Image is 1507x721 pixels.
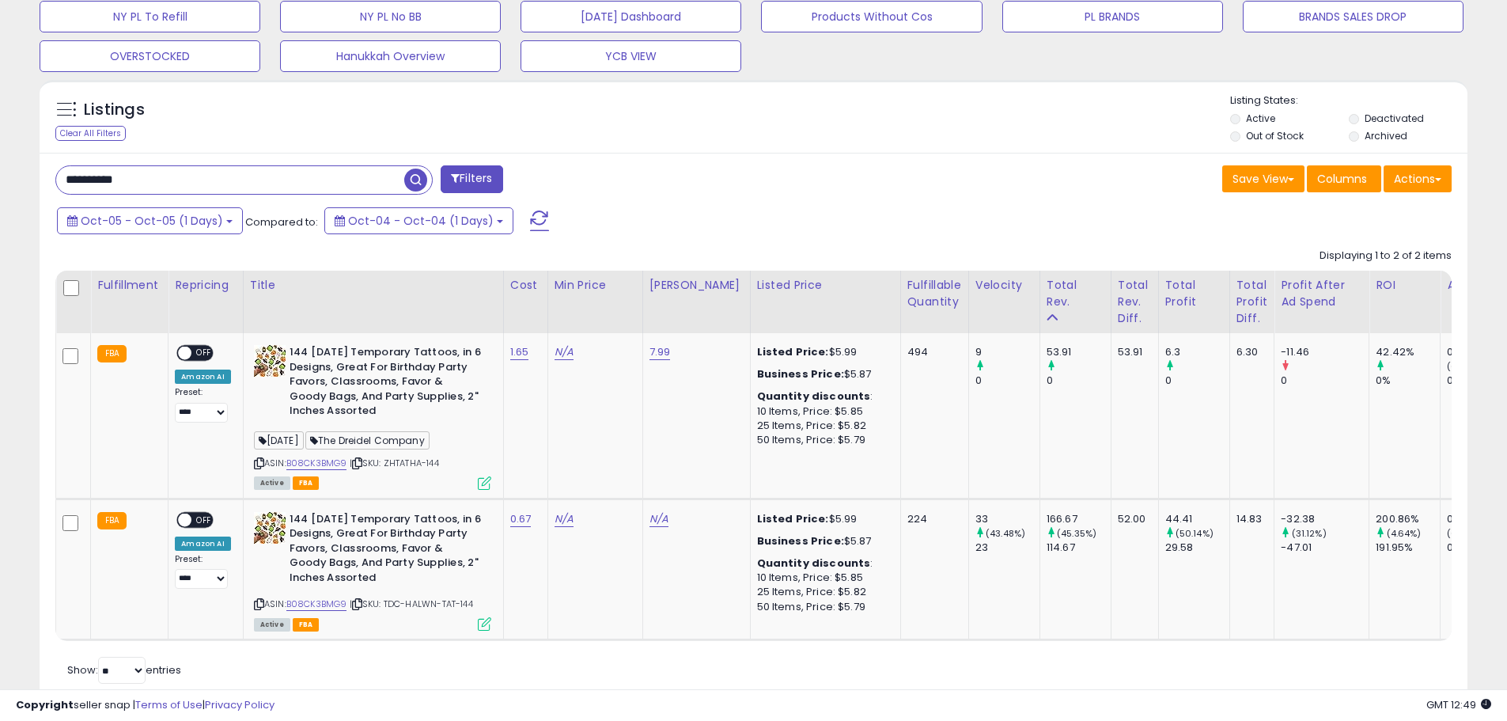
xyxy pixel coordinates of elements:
div: Title [250,277,497,294]
div: 44.41 [1165,512,1229,526]
div: 0% [1376,374,1440,388]
small: (0%) [1447,360,1469,373]
small: (4.64%) [1387,527,1422,540]
button: PL BRANDS [1002,1,1223,32]
button: [DATE] Dashboard [521,1,741,32]
div: 0 [1047,374,1111,388]
label: Out of Stock [1246,129,1304,142]
div: 114.67 [1047,541,1111,555]
div: 23 [975,541,1039,555]
div: $5.87 [757,367,888,381]
div: Repricing [175,277,236,294]
small: (45.35%) [1057,527,1096,540]
div: Total Rev. [1047,277,1104,310]
div: $5.99 [757,512,888,526]
a: 7.99 [649,344,671,360]
span: [DATE] [254,431,304,450]
div: ROI [1376,277,1433,294]
span: FBA [293,476,320,490]
span: All listings currently available for purchase on Amazon [254,618,290,632]
a: N/A [555,511,574,527]
b: Listed Price: [757,344,829,359]
div: Total Profit [1165,277,1223,310]
div: 25 Items, Price: $5.82 [757,585,888,599]
span: Show: entries [67,662,181,677]
div: Min Price [555,277,636,294]
div: seller snap | | [16,698,275,713]
div: 10 Items, Price: $5.85 [757,571,888,585]
strong: Copyright [16,697,74,712]
span: The Dreidel Company [305,431,430,450]
h5: Listings [84,99,145,121]
div: Profit After Ad Spend [1281,277,1362,310]
button: Products Without Cos [761,1,982,32]
div: [PERSON_NAME] [649,277,744,294]
div: 166.67 [1047,512,1111,526]
span: FBA [293,618,320,632]
button: Actions [1384,165,1452,192]
button: YCB VIEW [521,40,741,72]
div: Preset: [175,387,230,423]
small: (50.14%) [1176,527,1214,540]
div: Clear All Filters [55,126,126,141]
a: N/A [649,511,668,527]
div: 53.91 [1118,345,1146,359]
b: 144 [DATE] Temporary Tattoos, in 6 Designs, Great For Birthday Party Favors, Classrooms, Favor & ... [290,345,482,423]
div: 494 [907,345,956,359]
small: (0%) [1447,527,1469,540]
img: 51h1hPG0NwL._SL40_.jpg [254,512,286,544]
div: -11.46 [1281,345,1369,359]
label: Deactivated [1365,112,1424,125]
div: Listed Price [757,277,894,294]
b: Listed Price: [757,511,829,526]
div: Displaying 1 to 2 of 2 items [1320,249,1452,264]
div: 9 [975,345,1039,359]
div: Fulfillment [97,277,161,294]
div: $5.99 [757,345,888,359]
span: 2025-10-6 12:49 GMT [1426,697,1491,712]
a: Terms of Use [135,697,203,712]
div: Total Profit Diff. [1236,277,1268,327]
div: 50 Items, Price: $5.79 [757,433,888,447]
div: 50 Items, Price: $5.79 [757,600,888,614]
div: 33 [975,512,1039,526]
div: 191.95% [1376,541,1440,555]
div: -47.01 [1281,541,1369,555]
div: : [757,389,888,404]
a: 1.65 [510,344,529,360]
b: Quantity discounts [757,389,871,404]
div: Amazon AI [175,537,230,551]
button: Filters [441,165,502,193]
div: 200.86% [1376,512,1440,526]
span: OFF [192,347,218,360]
button: Hanukkah Overview [280,40,501,72]
b: Business Price: [757,366,844,381]
label: Archived [1365,129,1407,142]
button: Save View [1222,165,1304,192]
div: 29.58 [1165,541,1229,555]
span: Columns [1317,171,1367,187]
div: : [757,556,888,571]
div: Total Rev. Diff. [1118,277,1152,327]
a: N/A [555,344,574,360]
b: Business Price: [757,533,844,548]
span: Oct-04 - Oct-04 (1 Days) [348,213,494,229]
div: Fulfillable Quantity [907,277,962,310]
span: | SKU: TDC-HALWN-TAT-144 [350,598,473,610]
div: 6.30 [1236,345,1263,359]
div: Cost [510,277,541,294]
div: ASIN: [254,345,491,488]
button: OVERSTOCKED [40,40,260,72]
small: (43.48%) [986,527,1025,540]
div: 14.83 [1236,512,1263,526]
span: All listings currently available for purchase on Amazon [254,476,290,490]
div: Amazon AI [175,370,230,384]
b: 144 [DATE] Temporary Tattoos, in 6 Designs, Great For Birthday Party Favors, Classrooms, Favor & ... [290,512,482,590]
a: B08CK3BMG9 [286,598,347,611]
b: Quantity discounts [757,556,871,571]
div: 224 [907,512,956,526]
p: Listing States: [1230,93,1467,108]
button: BRANDS SALES DROP [1243,1,1463,32]
div: 0 [1281,374,1369,388]
div: 10 Items, Price: $5.85 [757,404,888,419]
